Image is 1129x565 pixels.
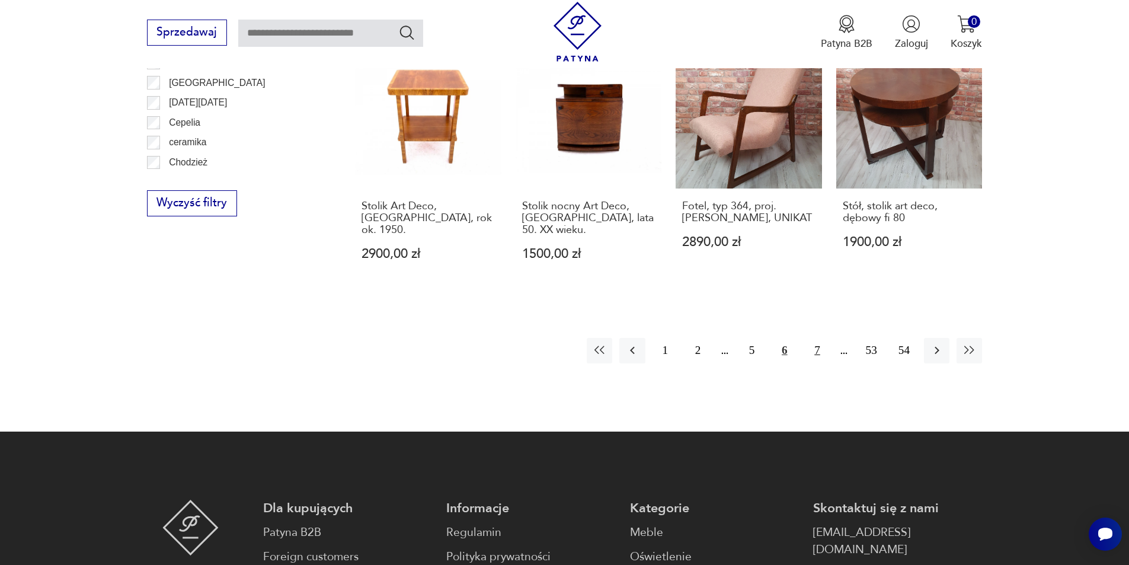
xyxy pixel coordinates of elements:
[951,37,982,50] p: Koszyk
[169,135,206,150] p: ceramika
[821,37,872,50] p: Patyna B2B
[263,500,432,517] p: Dla kupujących
[169,115,200,130] p: Cepelia
[362,200,495,237] h3: Stolik Art Deco, [GEOGRAPHIC_DATA], rok ok. 1950.
[821,15,872,50] button: Patyna B2B
[859,338,884,363] button: 53
[813,524,982,558] a: [EMAIL_ADDRESS][DOMAIN_NAME]
[162,500,219,556] img: Patyna - sklep z meblami i dekoracjami vintage
[446,524,615,541] a: Regulamin
[813,500,982,517] p: Skontaktuj się z nami
[630,500,799,517] p: Kategorie
[772,338,797,363] button: 6
[891,338,917,363] button: 54
[804,338,830,363] button: 7
[957,15,976,33] img: Ikona koszyka
[630,524,799,541] a: Meble
[951,15,982,50] button: 0Koszyk
[843,236,976,248] p: 1900,00 zł
[682,200,815,225] h3: Fotel, typ 364, proj. [PERSON_NAME], UNIKAT
[169,174,204,190] p: Ćmielów
[263,524,432,541] a: Patyna B2B
[821,15,872,50] a: Ikona medaluPatyna B2B
[169,155,207,170] p: Chodzież
[653,338,678,363] button: 1
[676,43,822,288] a: KlasykFotel, typ 364, proj. Barbara Fenrych-Węcławska, UNIKATFotel, typ 364, proj. [PERSON_NAME],...
[968,15,980,28] div: 0
[362,248,495,260] p: 2900,00 zł
[902,15,920,33] img: Ikonka użytkownika
[837,15,856,33] img: Ikona medalu
[355,43,501,288] a: Stolik Art Deco, Polska, rok ok. 1950.Stolik Art Deco, [GEOGRAPHIC_DATA], rok ok. 1950.2900,00 zł
[147,28,227,38] a: Sprzedawaj
[836,43,983,288] a: Stół, stolik art deco, dębowy fi 80Stół, stolik art deco, dębowy fi 801900,00 zł
[685,338,711,363] button: 2
[446,500,615,517] p: Informacje
[739,338,765,363] button: 5
[147,190,237,216] button: Wyczyść filtry
[522,200,655,237] h3: Stolik nocny Art Deco, [GEOGRAPHIC_DATA], lata 50. XX wieku.
[895,37,928,50] p: Zaloguj
[516,43,662,288] a: Stolik nocny Art Deco, Polska, lata 50. XX wieku.Stolik nocny Art Deco, [GEOGRAPHIC_DATA], lata 5...
[548,2,607,62] img: Patyna - sklep z meblami i dekoracjami vintage
[398,24,415,41] button: Szukaj
[843,200,976,225] h3: Stół, stolik art deco, dębowy fi 80
[169,95,227,110] p: [DATE][DATE]
[169,75,265,91] p: [GEOGRAPHIC_DATA]
[147,20,227,46] button: Sprzedawaj
[522,248,655,260] p: 1500,00 zł
[682,236,815,248] p: 2890,00 zł
[1089,518,1122,551] iframe: Smartsupp widget button
[895,15,928,50] button: Zaloguj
